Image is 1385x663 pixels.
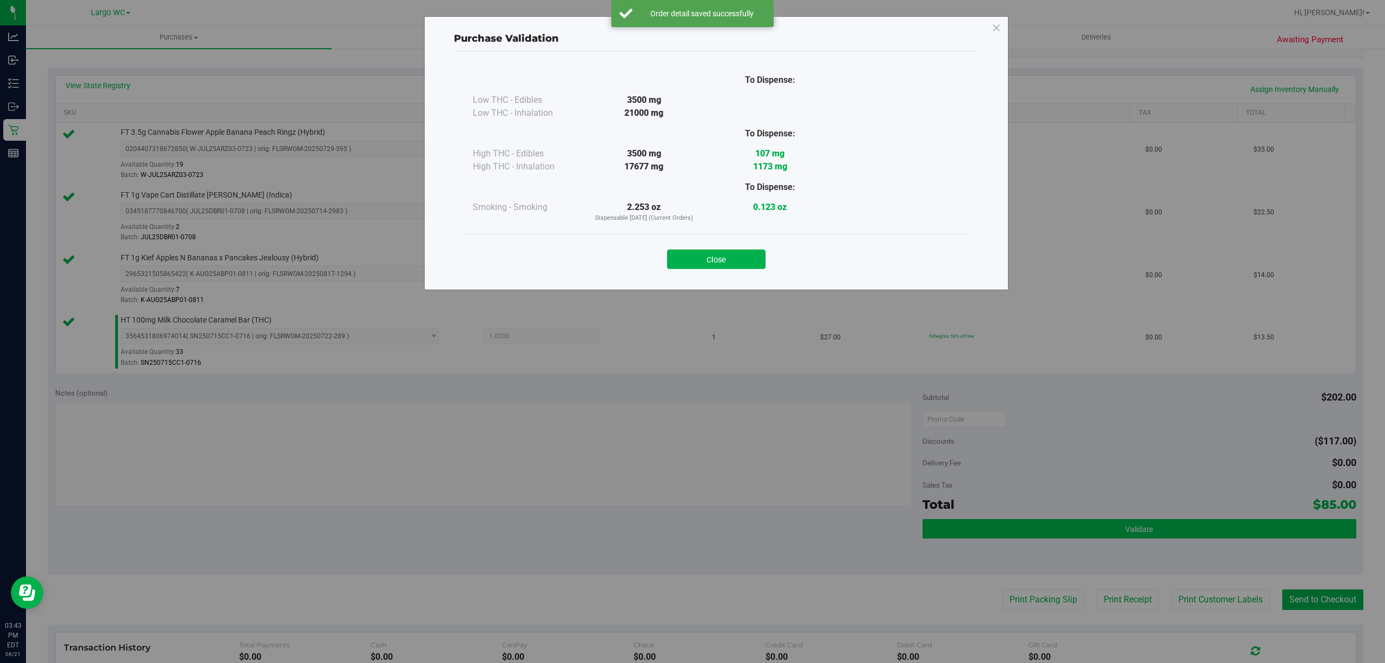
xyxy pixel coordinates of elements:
strong: 0.123 oz [753,202,787,212]
div: To Dispense: [707,74,833,87]
div: 3500 mg [581,147,707,160]
div: 3500 mg [581,94,707,107]
strong: 107 mg [755,148,784,159]
strong: 1173 mg [753,161,787,172]
div: To Dispense: [707,127,833,140]
div: To Dispense: [707,181,833,194]
iframe: Resource center [11,576,43,609]
div: Smoking - Smoking [473,201,581,214]
div: High THC - Edibles [473,147,581,160]
span: Purchase Validation [454,32,559,44]
div: Low THC - Edibles [473,94,581,107]
div: Low THC - Inhalation [473,107,581,120]
div: High THC - Inhalation [473,160,581,173]
div: Order detail saved successfully [638,8,766,19]
button: Close [667,250,766,269]
p: Dispensable [DATE] (Current Orders) [581,214,707,223]
div: 21000 mg [581,107,707,120]
div: 2.253 oz [581,201,707,223]
div: 17677 mg [581,160,707,173]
